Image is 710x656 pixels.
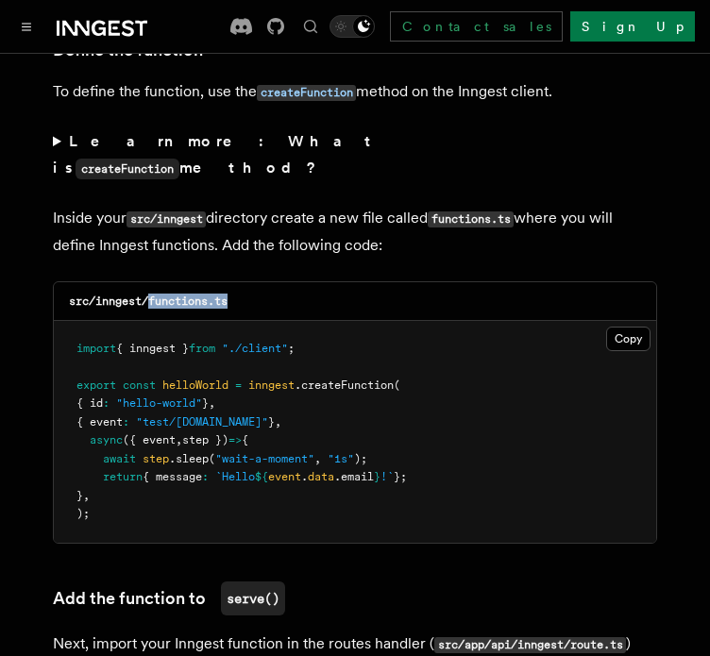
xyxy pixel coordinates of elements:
code: functions.ts [428,211,514,227]
span: }; [394,470,407,483]
span: export [76,378,116,392]
span: : [123,415,129,429]
span: = [235,378,242,392]
span: const [123,378,156,392]
span: } [202,396,209,410]
code: src/app/api/inngest/route.ts [434,637,626,653]
span: { inngest } [116,342,189,355]
span: "1s" [328,452,354,465]
span: .sleep [169,452,209,465]
span: ; [288,342,295,355]
span: ${ [255,470,268,483]
span: from [189,342,215,355]
p: To define the function, use the method on the Inngest client. [53,78,657,106]
code: src/inngest/functions.ts [69,294,228,308]
button: Toggle navigation [15,15,38,38]
a: Sign Up [570,11,695,42]
span: , [275,415,281,429]
span: event [268,470,301,483]
span: : [202,470,209,483]
span: , [176,433,182,446]
summary: Learn more: What iscreateFunctionmethod? [53,128,657,182]
span: ({ event [123,433,176,446]
span: , [209,396,215,410]
span: ); [76,507,90,520]
span: `Hello [215,470,255,483]
p: Inside your directory create a new file called where you will define Inngest functions. Add the f... [53,205,657,259]
span: return [103,470,143,483]
span: , [83,489,90,502]
span: data [308,470,334,483]
span: { [242,433,248,446]
span: helloWorld [162,378,228,392]
span: "./client" [222,342,288,355]
code: createFunction [257,85,356,101]
span: ( [209,452,215,465]
span: , [314,452,321,465]
span: step [143,452,169,465]
code: createFunction [76,159,179,179]
a: createFunction [257,82,356,100]
span: .createFunction [295,378,394,392]
span: } [268,415,275,429]
button: Copy [606,327,651,351]
span: } [374,470,380,483]
span: ); [354,452,367,465]
span: await [103,452,136,465]
code: src/inngest [127,211,206,227]
span: step }) [182,433,228,446]
a: Contact sales [390,11,563,42]
span: . [301,470,308,483]
span: !` [380,470,394,483]
a: Add the function toserve() [53,581,285,615]
span: : [103,396,110,410]
span: { event [76,415,123,429]
span: "wait-a-moment" [215,452,314,465]
span: { id [76,396,103,410]
span: "hello-world" [116,396,202,410]
span: import [76,342,116,355]
span: inngest [248,378,295,392]
strong: Learn more: What is method? [53,132,379,177]
span: } [76,489,83,502]
span: async [90,433,123,446]
span: "test/[DOMAIN_NAME]" [136,415,268,429]
span: ( [394,378,400,392]
span: { message [143,470,202,483]
span: .email [334,470,374,483]
code: serve() [221,581,285,615]
span: => [228,433,242,446]
button: Toggle dark mode [330,15,375,38]
button: Find something... [299,15,322,38]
